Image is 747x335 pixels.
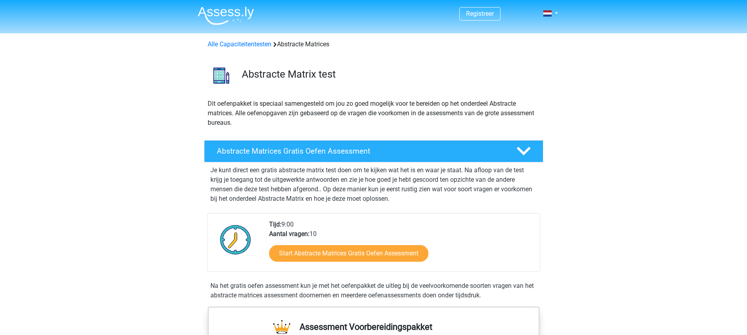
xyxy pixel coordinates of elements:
div: Abstracte Matrices [204,40,543,49]
img: Assessly [198,6,254,25]
p: Dit oefenpakket is speciaal samengesteld om jou zo goed mogelijk voor te bereiden op het onderdee... [208,99,540,128]
img: abstracte matrices [204,59,238,92]
a: Registreer [466,10,494,17]
a: Alle Capaciteitentesten [208,40,271,48]
img: Klok [216,220,256,259]
b: Aantal vragen: [269,230,309,238]
div: 9:00 10 [263,220,539,271]
h4: Abstracte Matrices Gratis Oefen Assessment [217,147,504,156]
b: Tijd: [269,221,281,228]
a: Abstracte Matrices Gratis Oefen Assessment [201,140,546,162]
div: Na het gratis oefen assessment kun je met het oefenpakket de uitleg bij de veelvoorkomende soorte... [207,281,540,300]
h3: Abstracte Matrix test [242,68,537,80]
p: Je kunt direct een gratis abstracte matrix test doen om te kijken wat het is en waar je staat. Na... [210,166,537,204]
a: Start Abstracte Matrices Gratis Oefen Assessment [269,245,428,262]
